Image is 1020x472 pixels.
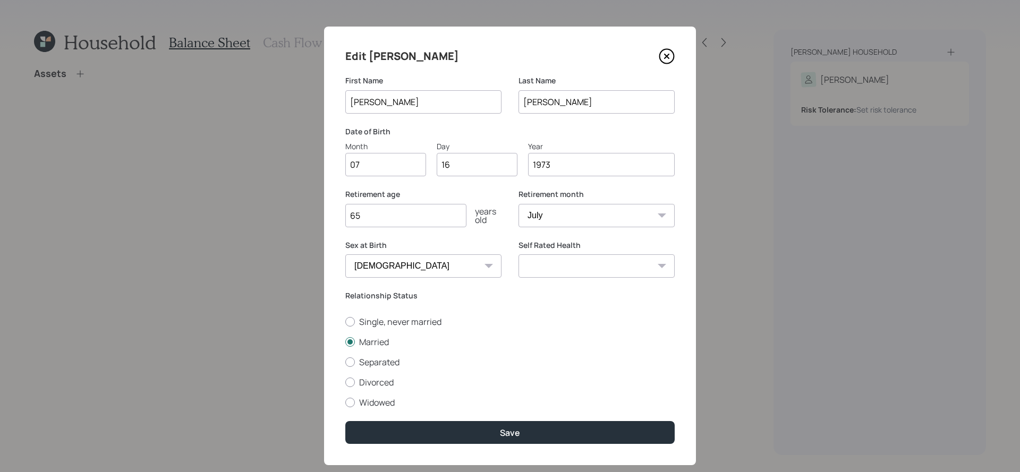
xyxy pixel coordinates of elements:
[437,153,517,176] input: Day
[345,189,501,200] label: Retirement age
[528,153,675,176] input: Year
[345,75,501,86] label: First Name
[518,189,675,200] label: Retirement month
[345,153,426,176] input: Month
[437,141,517,152] div: Day
[500,427,520,439] div: Save
[345,376,675,388] label: Divorced
[345,48,459,65] h4: Edit [PERSON_NAME]
[466,207,501,224] div: years old
[345,290,675,301] label: Relationship Status
[345,141,426,152] div: Month
[518,240,675,251] label: Self Rated Health
[345,316,675,328] label: Single, never married
[518,75,675,86] label: Last Name
[528,141,675,152] div: Year
[345,240,501,251] label: Sex at Birth
[345,126,675,137] label: Date of Birth
[345,336,675,348] label: Married
[345,397,675,408] label: Widowed
[345,356,675,368] label: Separated
[345,421,675,444] button: Save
